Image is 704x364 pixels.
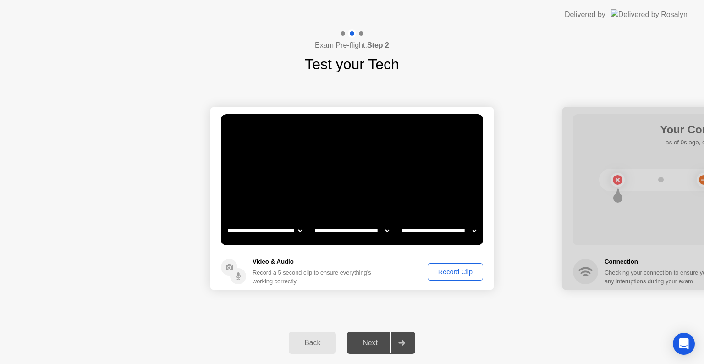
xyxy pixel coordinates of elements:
[315,40,389,51] h4: Exam Pre-flight:
[289,332,336,354] button: Back
[350,339,390,347] div: Next
[367,41,389,49] b: Step 2
[291,339,333,347] div: Back
[431,268,480,276] div: Record Clip
[565,9,605,20] div: Delivered by
[611,9,687,20] img: Delivered by Rosalyn
[253,268,375,286] div: Record a 5 second clip to ensure everything’s working correctly
[347,332,415,354] button: Next
[253,257,375,266] h5: Video & Audio
[428,263,483,281] button: Record Clip
[400,221,478,240] select: Available microphones
[225,221,304,240] select: Available cameras
[673,333,695,355] div: Open Intercom Messenger
[313,221,391,240] select: Available speakers
[305,53,399,75] h1: Test your Tech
